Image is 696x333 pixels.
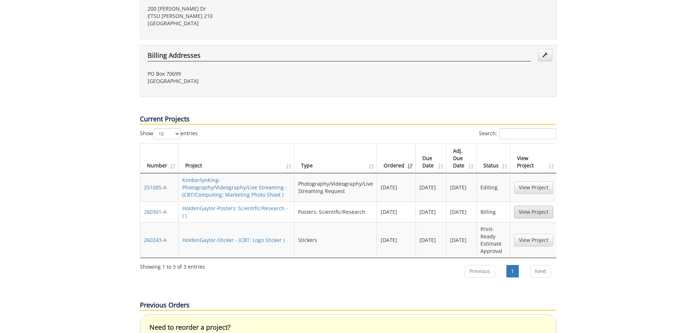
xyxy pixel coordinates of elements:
[377,173,416,201] td: [DATE]
[144,208,167,215] a: 260301-A
[446,222,477,258] td: [DATE]
[416,173,446,201] td: [DATE]
[377,201,416,222] td: [DATE]
[506,265,519,277] a: 1
[144,184,167,191] a: 251085-A
[377,222,416,258] td: [DATE]
[148,52,531,61] h4: Billing Addresses
[140,300,556,311] p: Previous Orders
[499,128,556,139] input: Search:
[294,222,377,258] td: Stickers
[182,177,287,198] a: KimberlynKing-Photography/Videography/Live Streaming - (CBT/Computing: Marketing Photo Shoot )
[530,265,551,277] a: Next
[140,114,556,125] p: Current Projects
[416,201,446,222] td: [DATE]
[140,260,205,270] div: Showing 1 to 3 of 3 entries
[479,128,556,139] label: Search:
[514,181,553,194] a: View Project
[446,201,477,222] td: [DATE]
[477,173,510,201] td: Editing
[148,70,343,77] p: PO Box 70699
[149,324,547,331] h4: Need to reorder a project?
[140,128,198,139] label: Show entries
[477,144,510,173] th: Status: activate to sort column ascending
[182,236,285,243] a: HoldenGaylor-Sticker - (CBT: Logo Sticker )
[416,222,446,258] td: [DATE]
[153,128,180,139] select: Showentries
[148,12,343,20] p: ETSU [PERSON_NAME] 210
[148,77,343,85] p: [GEOGRAPHIC_DATA]
[148,5,343,12] p: 200 [PERSON_NAME] Dr
[294,144,377,173] th: Type: activate to sort column ascending
[144,236,167,243] a: 260243-A
[377,144,416,173] th: Ordered: activate to sort column ascending
[148,20,343,27] p: [GEOGRAPHIC_DATA]
[416,144,446,173] th: Due Date: activate to sort column ascending
[179,144,294,173] th: Project: activate to sort column ascending
[510,144,557,173] th: View Project: activate to sort column ascending
[514,206,553,218] a: View Project
[140,144,179,173] th: Number: activate to sort column ascending
[294,201,377,222] td: Posters: Scientific/Research
[514,234,553,246] a: View Project
[294,173,377,201] td: Photography/Videography/Live Streaming Request
[477,222,510,258] td: Print-Ready Estimate Approval
[446,144,477,173] th: Adj. Due Date: activate to sort column ascending
[465,265,495,277] a: Previous
[538,49,552,61] a: Edit Addresses
[477,201,510,222] td: Billing
[182,205,288,219] a: HoldenGaylor-Posters: Scientific/Research - ( )
[446,173,477,201] td: [DATE]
